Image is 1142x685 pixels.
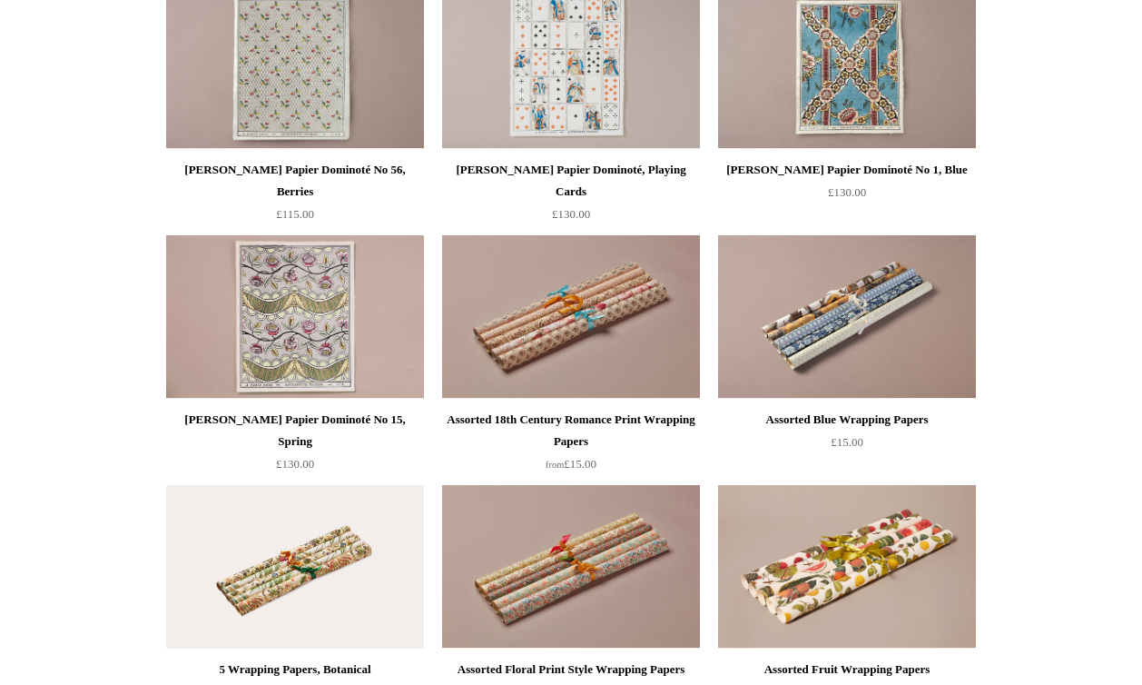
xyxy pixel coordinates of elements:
img: Assorted Floral Print Style Wrapping Papers [442,485,700,649]
a: Assorted Fruit Wrapping Papers Assorted Fruit Wrapping Papers [718,485,976,649]
img: Assorted Blue Wrapping Papers [718,235,976,399]
div: [PERSON_NAME] Papier Dominoté No 1, Blue [723,159,971,181]
img: Antoinette Poisson Papier Dominoté No 15, Spring [166,235,424,399]
span: £130.00 [828,185,866,199]
div: [PERSON_NAME] Papier Dominoté, Playing Cards [447,159,695,203]
a: 5 Wrapping Papers, Botanical 5 Wrapping Papers, Botanical [166,485,424,649]
a: Assorted Floral Print Style Wrapping Papers Assorted Floral Print Style Wrapping Papers [442,485,700,649]
img: 5 Wrapping Papers, Botanical [166,485,424,649]
a: [PERSON_NAME] Papier Dominoté No 15, Spring £130.00 [166,409,424,483]
a: Assorted 18th Century Romance Print Wrapping Papers Assorted 18th Century Romance Print Wrapping ... [442,235,700,399]
span: £15.00 [546,457,596,471]
span: £130.00 [276,457,314,471]
div: [PERSON_NAME] Papier Dominoté No 56, Berries [171,159,419,203]
span: £115.00 [276,207,314,221]
div: Assorted Floral Print Style Wrapping Papers [447,659,695,680]
img: Assorted 18th Century Romance Print Wrapping Papers [442,235,700,399]
a: [PERSON_NAME] Papier Dominoté No 56, Berries £115.00 [166,159,424,233]
div: Assorted 18th Century Romance Print Wrapping Papers [447,409,695,452]
a: Antoinette Poisson Papier Dominoté No 15, Spring Antoinette Poisson Papier Dominoté No 15, Spring [166,235,424,399]
span: £15.00 [831,435,863,449]
div: Assorted Fruit Wrapping Papers [723,659,971,680]
a: Assorted 18th Century Romance Print Wrapping Papers from£15.00 [442,409,700,483]
a: Assorted Blue Wrapping Papers Assorted Blue Wrapping Papers [718,235,976,399]
span: from [546,460,564,470]
a: [PERSON_NAME] Papier Dominoté No 1, Blue £130.00 [718,159,976,233]
a: [PERSON_NAME] Papier Dominoté, Playing Cards £130.00 [442,159,700,233]
a: Assorted Blue Wrapping Papers £15.00 [718,409,976,483]
div: [PERSON_NAME] Papier Dominoté No 15, Spring [171,409,419,452]
img: Assorted Fruit Wrapping Papers [718,485,976,649]
div: Assorted Blue Wrapping Papers [723,409,971,431]
span: £130.00 [552,207,590,221]
div: 5 Wrapping Papers, Botanical [171,659,419,680]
